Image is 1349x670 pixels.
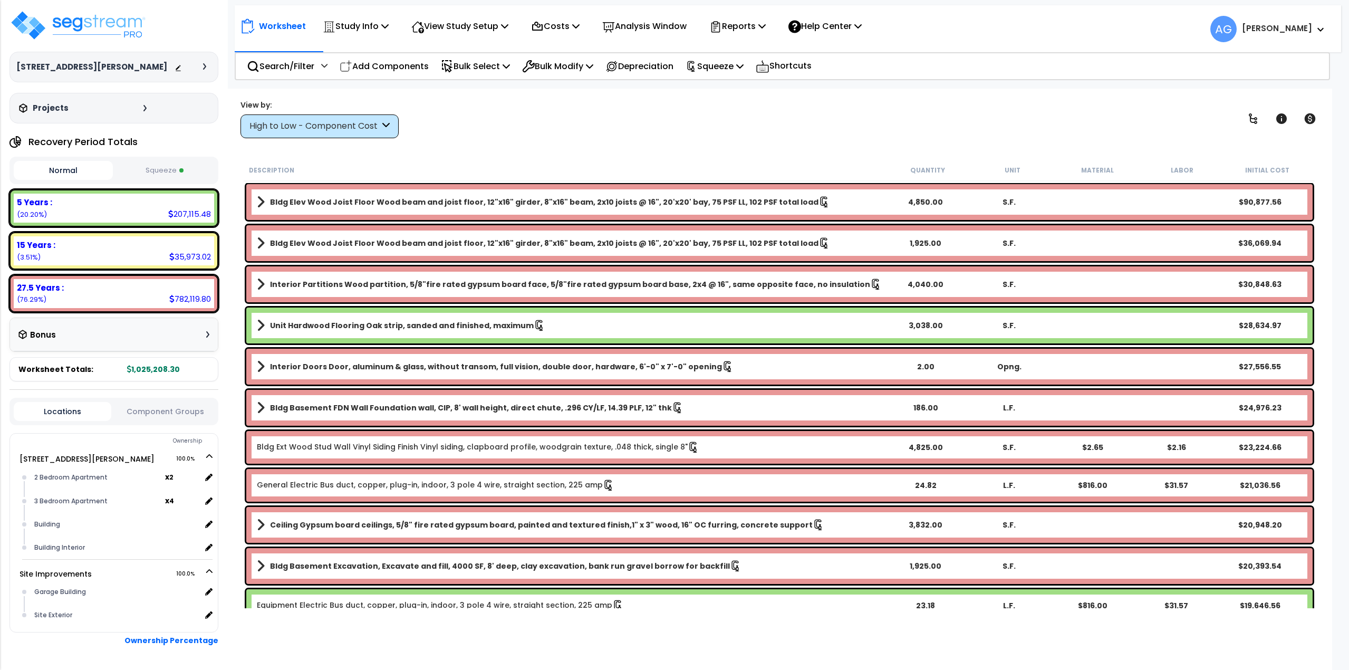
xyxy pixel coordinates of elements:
[323,19,389,33] p: Study Info
[884,197,968,207] div: 4,850.00
[1218,320,1302,331] div: $28,634.97
[257,442,699,453] a: Individual Item
[270,361,722,372] b: Interior Doors Door, aluminum & glass, without transom, full vision, double door, hardware, 6'-0"...
[9,9,147,41] img: logo_pro_r.png
[1134,442,1218,453] div: $2.16
[1218,561,1302,571] div: $20,393.54
[1134,480,1218,491] div: $31.57
[686,59,744,73] p: Squeeze
[884,442,968,453] div: 4,825.00
[20,569,92,579] a: Site Improvements 100.0%
[884,520,968,530] div: 3,832.00
[967,279,1051,290] div: S.F.
[176,453,204,465] span: 100.0%
[967,520,1051,530] div: S.F.
[270,320,534,331] b: Unit Hardwood Flooring Oak strip, sanded and finished, maximum
[168,208,211,219] div: 207,115.48
[14,161,113,180] button: Normal
[967,561,1051,571] div: S.F.
[249,166,294,175] small: Description
[115,161,215,180] button: Squeeze
[257,600,624,611] a: Individual Item
[117,406,214,417] button: Component Groups
[17,253,41,262] small: 3.5088498600723383%
[1218,480,1302,491] div: $21,036.56
[17,197,52,208] b: 5 Years :
[1081,166,1114,175] small: Material
[247,59,314,73] p: Search/Filter
[1210,16,1237,42] span: AG
[709,19,766,33] p: Reports
[334,54,435,79] div: Add Components
[18,364,93,375] span: Worksheet Totals:
[884,320,968,331] div: 3,038.00
[32,541,201,554] div: Building Interior
[967,197,1051,207] div: S.F.
[967,442,1051,453] div: S.F.
[411,19,508,33] p: View Study Setup
[124,635,218,646] b: Ownership Percentage
[1218,403,1302,413] div: $24,976.23
[165,472,174,482] b: x
[270,520,813,530] b: Ceiling Gypsum board ceilings, 5/8" fire rated gypsum board, painted and textured finish,1" x 3" ...
[1245,166,1289,175] small: Initial Cost
[1218,279,1302,290] div: $30,848.63
[270,403,672,413] b: Bldg Basement FDN Wall Foundation wall, CIP, 8' wall height, direct chute, .296 CY/LF, 14.39 PLF,...
[967,320,1051,331] div: S.F.
[17,210,47,219] small: 20.202282794628175%
[750,53,817,79] div: Shortcuts
[967,480,1051,491] div: L.F.
[884,403,968,413] div: 186.00
[884,561,968,571] div: 1,925.00
[522,59,593,73] p: Bulk Modify
[169,293,211,304] div: 782,119.80
[169,473,174,482] small: 2
[884,361,968,372] div: 2.00
[967,361,1051,372] div: Opng.
[17,240,55,251] b: 15 Years :
[1218,197,1302,207] div: $90,877.56
[967,403,1051,413] div: L.F.
[270,197,818,207] b: Bldg Elev Wood Joist Floor Wood beam and joist floor, 12"x16" girder, 8"x16" beam, 2x10 joists @ ...
[30,331,56,340] h3: Bonus
[165,494,201,508] span: location multiplier
[1218,520,1302,530] div: $20,948.20
[1171,166,1193,175] small: Labor
[14,402,111,421] button: Locations
[1218,442,1302,453] div: $23,224.66
[600,54,679,79] div: Depreciation
[1051,600,1135,611] div: $816.00
[32,471,165,484] div: 2 Bedroom Apartment
[1218,600,1302,611] div: $19,646.56
[32,609,201,621] div: Site Exterior
[605,59,673,73] p: Depreciation
[1051,480,1135,491] div: $816.00
[257,277,884,292] a: Assembly Title
[910,166,945,175] small: Quantity
[257,480,614,491] a: Individual Item
[1005,166,1020,175] small: Unit
[884,238,968,248] div: 1,925.00
[270,238,818,248] b: Bldg Elev Wood Joist Floor Wood beam and joist floor, 12"x16" girder, 8"x16" beam, 2x10 joists @ ...
[257,195,884,209] a: Assembly Title
[531,19,580,33] p: Costs
[17,295,46,304] small: 76.2888673452995%
[249,120,380,132] div: High to Low - Component Cost
[257,559,884,573] a: Assembly Title
[32,586,201,598] div: Garage Building
[884,279,968,290] div: 4,040.00
[165,471,201,484] span: location multiplier
[756,59,812,74] p: Shortcuts
[1218,361,1302,372] div: $27,556.55
[17,282,64,293] b: 27.5 Years :
[20,454,155,464] a: [STREET_ADDRESS][PERSON_NAME] 100.0%
[441,59,510,73] p: Bulk Select
[257,359,884,374] a: Assembly Title
[257,400,884,415] a: Assembly Title
[16,62,167,72] h3: [STREET_ADDRESS][PERSON_NAME]
[32,495,165,508] div: 3 Bedroom Apartment
[257,318,884,333] a: Assembly Title
[270,279,870,290] b: Interior Partitions Wood partition, 5/8"fire rated gypsum board face, 5/8"fire rated gypsum board...
[169,251,211,262] div: 35,973.02
[32,518,201,531] div: Building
